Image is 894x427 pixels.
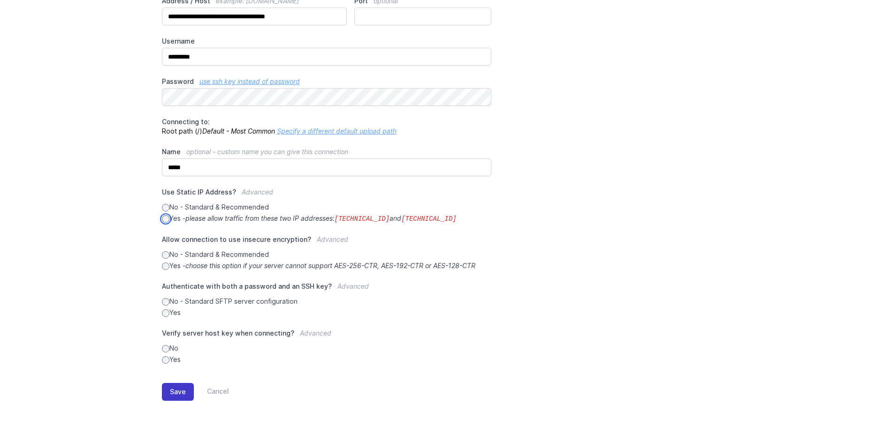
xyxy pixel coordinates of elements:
input: Yes -please allow traffic from these two IP addresses:[TECHNICAL_ID]and[TECHNICAL_ID] [162,215,169,223]
label: Yes - [162,261,492,270]
a: Specify a different default upload path [277,127,397,135]
label: No - Standard & Recommended [162,250,492,259]
a: use ssh key instead of password [199,77,300,85]
i: choose this option if your server cannot support AES-256-CTR, AES-192-CTR or AES-128-CTR [185,262,475,270]
span: Advanced [300,329,331,337]
i: Default - Most Common [202,127,275,135]
span: Advanced [242,188,273,196]
code: [TECHNICAL_ID] [401,215,457,223]
a: Cancel [194,383,229,401]
iframe: Drift Widget Chat Controller [847,380,883,416]
label: No [162,344,492,353]
input: No - Standard & Recommended [162,251,169,259]
label: Verify server host key when connecting? [162,329,492,344]
label: No - Standard & Recommended [162,202,492,212]
label: Yes - [162,214,492,224]
span: Advanced [337,282,369,290]
input: No - Standard SFTP server configuration [162,298,169,306]
i: please allow traffic from these two IP addresses: and [185,214,457,222]
label: No - Standard SFTP server configuration [162,297,492,306]
label: Authenticate with both a password and an SSH key? [162,282,492,297]
span: optional - custom name you can give this connection [186,148,348,156]
label: Allow connection to use insecure encryption? [162,235,492,250]
input: Yes -choose this option if your server cannot support AES-256-CTR, AES-192-CTR or AES-128-CTR [162,262,169,270]
label: Yes [162,308,492,317]
button: Save [162,383,194,401]
input: Yes [162,356,169,364]
input: Yes [162,309,169,317]
label: Username [162,37,492,46]
label: Yes [162,355,492,364]
p: Root path (/) [162,117,492,136]
span: Connecting to: [162,118,210,126]
code: [TECHNICAL_ID] [335,215,390,223]
span: Advanced [317,235,348,243]
label: Password [162,77,492,86]
label: Name [162,147,492,157]
input: No [162,345,169,352]
label: Use Static IP Address? [162,187,492,202]
input: No - Standard & Recommended [162,204,169,211]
